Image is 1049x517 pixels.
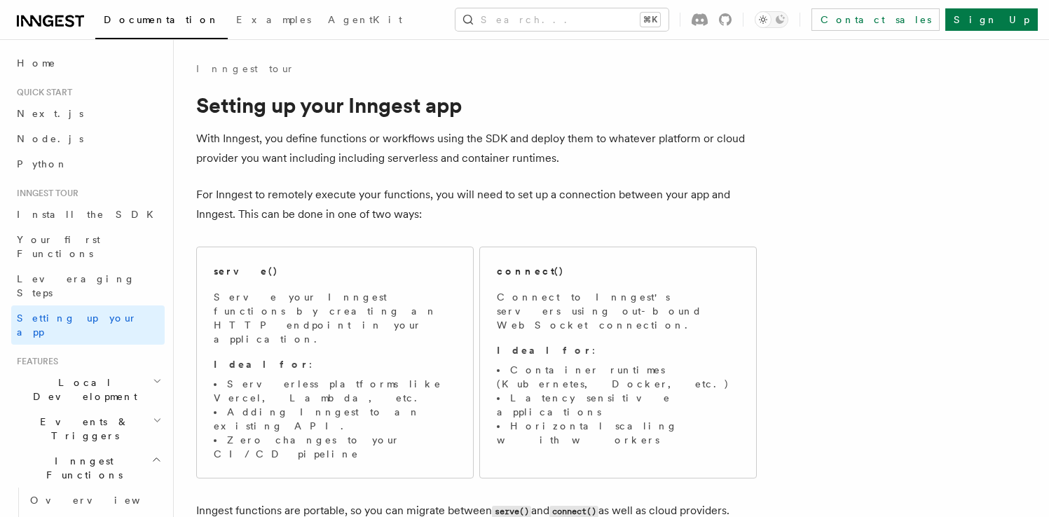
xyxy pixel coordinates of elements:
h2: connect() [497,264,564,278]
span: Python [17,158,68,170]
span: Setting up your app [17,312,137,338]
strong: Ideal for [497,345,592,356]
a: Inngest tour [196,62,294,76]
a: Leveraging Steps [11,266,165,305]
span: Documentation [104,14,219,25]
a: Contact sales [811,8,940,31]
span: Events & Triggers [11,415,153,443]
li: Adding Inngest to an existing API. [214,405,456,433]
a: Setting up your app [11,305,165,345]
span: Leveraging Steps [17,273,135,298]
span: Your first Functions [17,234,100,259]
h2: serve() [214,264,278,278]
strong: Ideal for [214,359,309,370]
button: Toggle dark mode [755,11,788,28]
span: Home [17,56,56,70]
p: Connect to Inngest's servers using out-bound WebSocket connection. [497,290,739,332]
span: Local Development [11,375,153,404]
a: Sign Up [945,8,1038,31]
span: Next.js [17,108,83,119]
a: AgentKit [320,4,411,38]
span: Quick start [11,87,72,98]
a: Home [11,50,165,76]
span: Inngest tour [11,188,78,199]
a: serve()Serve your Inngest functions by creating an HTTP endpoint in your application.Ideal for:Se... [196,247,474,478]
button: Local Development [11,370,165,409]
span: AgentKit [328,14,402,25]
kbd: ⌘K [640,13,660,27]
span: Examples [236,14,311,25]
span: Install the SDK [17,209,162,220]
a: Overview [25,488,165,513]
li: Serverless platforms like Vercel, Lambda, etc. [214,377,456,405]
span: Overview [30,495,174,506]
a: Your first Functions [11,227,165,266]
a: Python [11,151,165,177]
p: : [214,357,456,371]
p: : [497,343,739,357]
li: Zero changes to your CI/CD pipeline [214,433,456,461]
button: Search...⌘K [455,8,669,31]
p: With Inngest, you define functions or workflows using the SDK and deploy them to whatever platfor... [196,129,757,168]
button: Inngest Functions [11,448,165,488]
span: Inngest Functions [11,454,151,482]
a: Examples [228,4,320,38]
a: Node.js [11,126,165,151]
a: Install the SDK [11,202,165,227]
p: Serve your Inngest functions by creating an HTTP endpoint in your application. [214,290,456,346]
button: Events & Triggers [11,409,165,448]
li: Latency sensitive applications [497,391,739,419]
p: For Inngest to remotely execute your functions, you will need to set up a connection between your... [196,185,757,224]
span: Features [11,356,58,367]
a: Next.js [11,101,165,126]
a: Documentation [95,4,228,39]
a: connect()Connect to Inngest's servers using out-bound WebSocket connection.Ideal for:Container ru... [479,247,757,478]
li: Horizontal scaling with workers [497,419,739,447]
h1: Setting up your Inngest app [196,92,757,118]
li: Container runtimes (Kubernetes, Docker, etc.) [497,363,739,391]
span: Node.js [17,133,83,144]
